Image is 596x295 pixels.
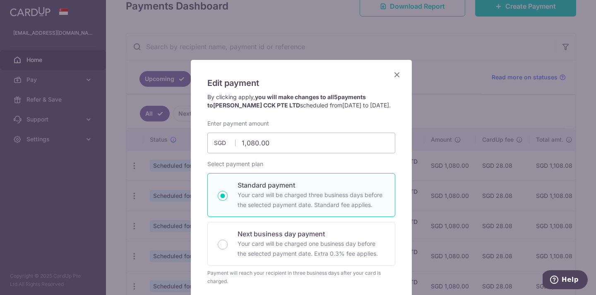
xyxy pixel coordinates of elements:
span: SGD [214,139,236,147]
span: 5 [334,93,338,100]
p: By clicking apply, scheduled from . [207,93,395,109]
span: [DATE] to [DATE] [342,102,389,109]
button: Close [392,70,402,80]
p: Your card will be charged one business day before the selected payment date. Extra 0.3% fee applies. [238,239,385,259]
iframe: Opens a widget where you can find more information [543,270,588,291]
p: Standard payment [238,180,385,190]
p: Next business day payment [238,229,385,239]
p: Your card will be charged three business days before the selected payment date. Standard fee appl... [238,190,385,210]
h5: Edit payment [207,76,395,90]
input: 0.00 [207,133,395,153]
label: Enter payment amount [207,119,269,128]
strong: you will make changes to all payments to [207,93,366,109]
span: [PERSON_NAME] CCK PTE LTD [213,102,300,109]
label: Select payment plan [207,160,263,168]
div: Payment will reach your recipient in three business days after your card is charged. [207,269,395,285]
